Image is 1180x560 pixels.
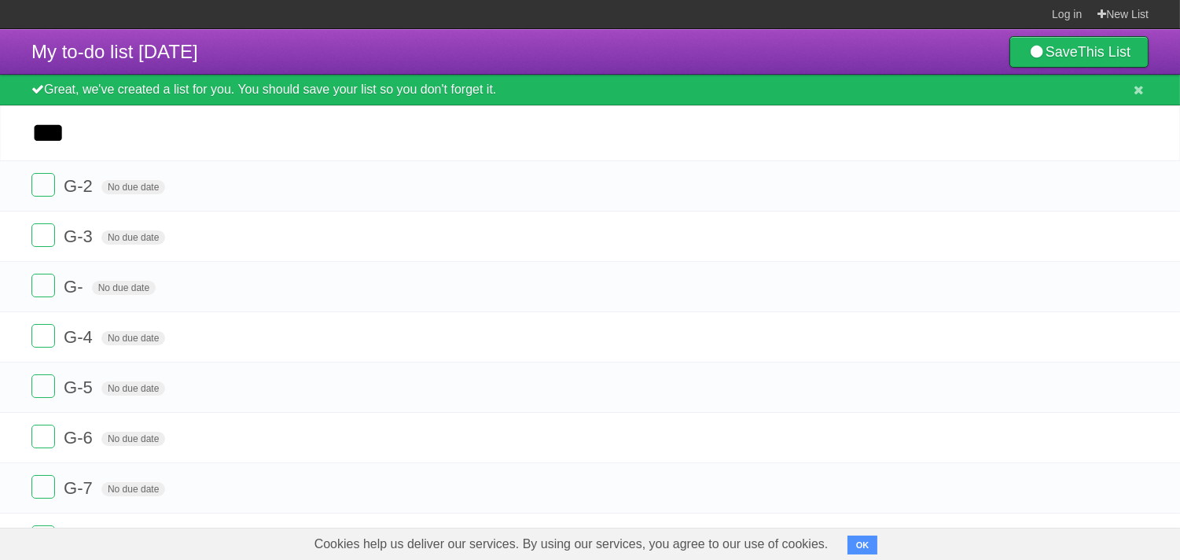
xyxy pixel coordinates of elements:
label: Done [31,475,55,499]
b: This List [1078,44,1130,60]
a: SaveThis List [1009,36,1149,68]
span: No due date [101,180,165,194]
span: My to-do list [DATE] [31,41,198,62]
label: Done [31,173,55,197]
span: Cookies help us deliver our services. By using our services, you agree to our use of cookies. [299,529,844,560]
span: No due date [101,432,165,446]
span: G-4 [64,327,97,347]
button: OK [847,536,878,554]
span: No due date [101,230,165,245]
label: Done [31,425,55,448]
label: Done [31,274,55,297]
label: Done [31,223,55,247]
span: No due date [101,331,165,345]
span: No due date [101,482,165,496]
label: Done [31,374,55,398]
label: Done [31,525,55,549]
span: G-6 [64,428,97,448]
label: Done [31,324,55,348]
span: No due date [92,281,156,295]
span: G-3 [64,227,97,246]
span: G-5 [64,378,97,397]
span: No due date [101,381,165,396]
span: G-2 [64,176,97,196]
span: G- [64,277,86,297]
span: G-7 [64,478,97,498]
